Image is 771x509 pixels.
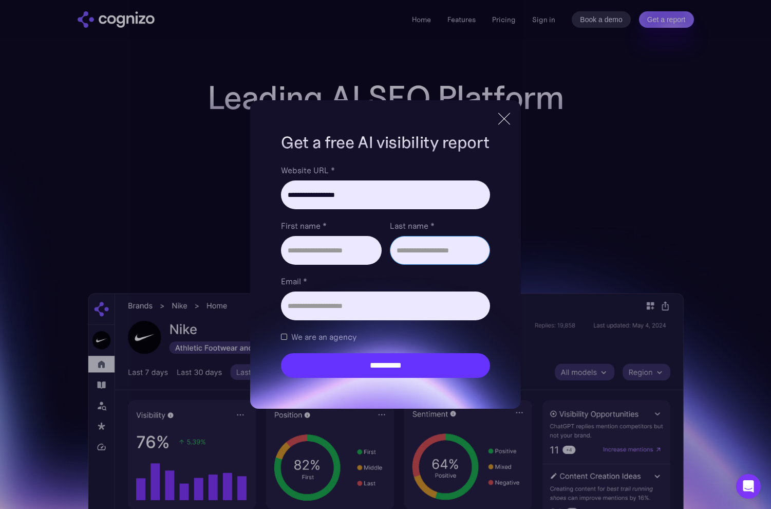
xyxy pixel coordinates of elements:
h1: Get a free AI visibility report [281,131,490,154]
label: Website URL * [281,164,490,176]
form: Brand Report Form [281,164,490,378]
div: Open Intercom Messenger [736,474,761,499]
label: First name * [281,220,381,232]
label: Last name * [390,220,490,232]
label: Email * [281,275,490,287]
span: We are an agency [291,331,356,343]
